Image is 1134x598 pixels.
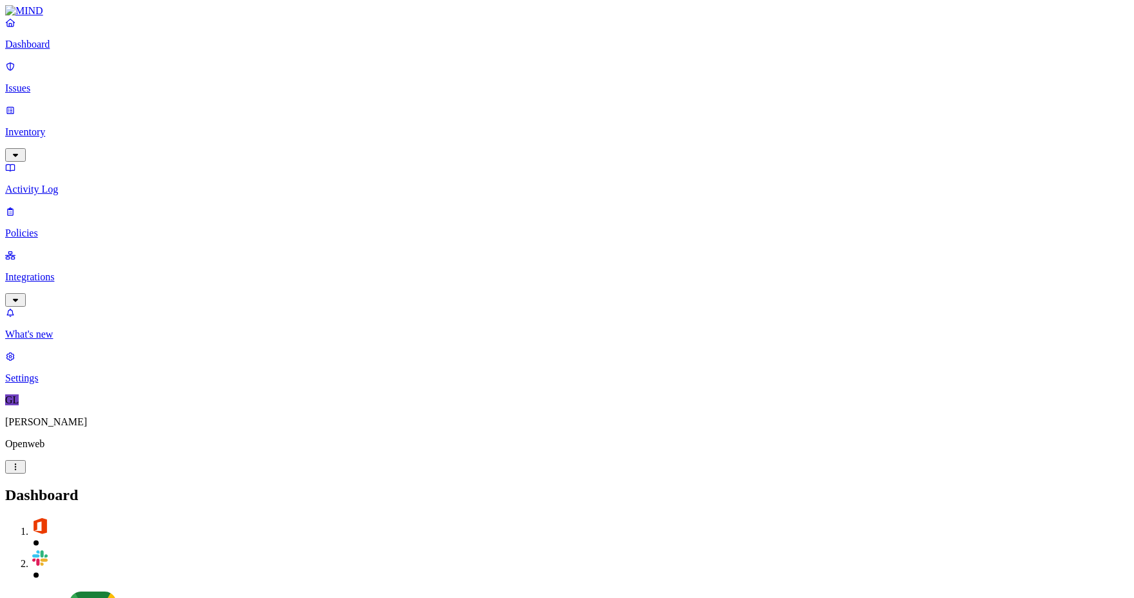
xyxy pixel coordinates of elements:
p: Activity Log [5,184,1129,195]
a: Policies [5,206,1129,239]
span: GL [5,394,19,405]
a: Activity Log [5,162,1129,195]
img: MIND [5,5,43,17]
h2: Dashboard [5,487,1129,504]
p: Dashboard [5,39,1129,50]
a: Dashboard [5,17,1129,50]
a: Inventory [5,104,1129,160]
p: Integrations [5,271,1129,283]
p: Issues [5,82,1129,94]
p: Inventory [5,126,1129,138]
img: svg%3e [31,549,49,567]
a: Integrations [5,249,1129,305]
a: Settings [5,351,1129,384]
a: What's new [5,307,1129,340]
p: [PERSON_NAME] [5,416,1129,428]
p: Openweb [5,438,1129,450]
img: svg%3e [31,517,49,535]
p: What's new [5,329,1129,340]
a: Issues [5,61,1129,94]
p: Policies [5,227,1129,239]
p: Settings [5,372,1129,384]
a: MIND [5,5,1129,17]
